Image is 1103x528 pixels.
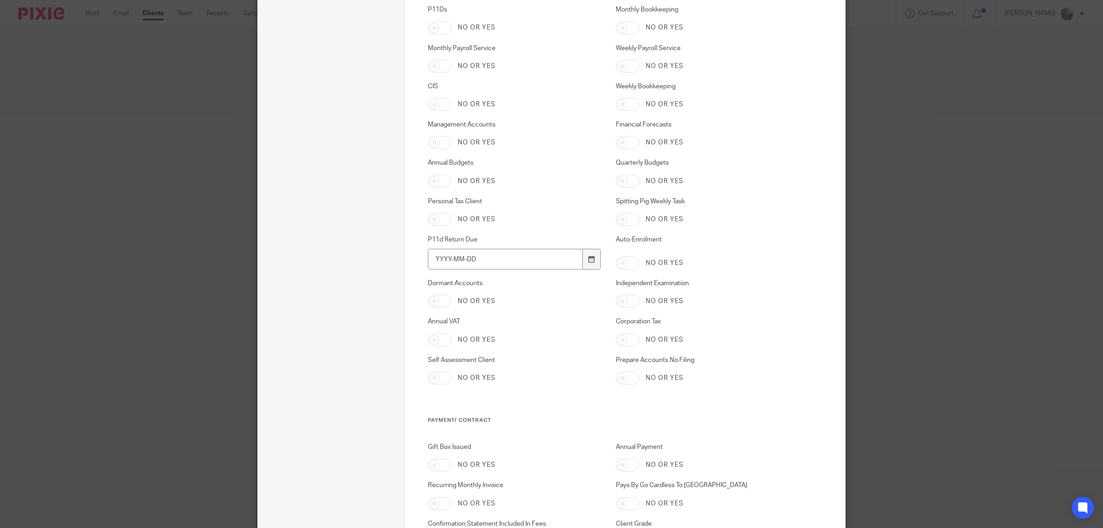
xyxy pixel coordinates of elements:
[646,215,683,224] label: No or yes
[458,335,495,344] label: No or yes
[616,5,790,14] label: Monthly Bookkeeping
[428,442,602,452] label: Gift Box Issued
[458,138,495,147] label: No or yes
[428,356,602,365] label: Self Assessment Client
[458,373,495,383] label: No or yes
[616,442,790,452] label: Annual Payment
[428,417,790,424] h3: Payment/ Contract
[616,481,790,490] label: Pays By Go Cardless To [GEOGRAPHIC_DATA]
[616,197,790,206] label: Spitting Pig Weekly Task
[428,197,602,206] label: Personal Tax Client
[458,460,495,470] label: No or yes
[646,258,683,268] label: No or yes
[458,297,495,306] label: No or yes
[616,158,790,167] label: Quarterly Budgets
[616,120,790,129] label: Financial Forecasts
[428,317,602,326] label: Annual VAT
[646,62,683,71] label: No or yes
[646,460,683,470] label: No or yes
[428,82,602,91] label: CIS
[616,279,790,288] label: Independent Examination
[616,82,790,91] label: Weekly Bookkeeping
[616,356,790,365] label: Prepare Accounts No Filing
[646,100,683,109] label: No or yes
[458,23,495,32] label: No or yes
[458,499,495,508] label: No or yes
[428,5,602,14] label: P11Ds
[458,100,495,109] label: No or yes
[646,23,683,32] label: No or yes
[646,297,683,306] label: No or yes
[616,44,790,53] label: Weekly Payroll Service
[646,138,683,147] label: No or yes
[428,158,602,167] label: Annual Budgets
[458,215,495,224] label: No or yes
[428,44,602,53] label: Monthly Payroll Service
[428,120,602,129] label: Management Accounts
[646,177,683,186] label: No or yes
[646,373,683,383] label: No or yes
[616,317,790,326] label: Corporation Tax
[616,235,790,250] label: Auto-Enrolment
[458,177,495,186] label: No or yes
[428,235,602,244] label: P11d Return Due
[428,249,583,270] input: YYYY-MM-DD
[428,279,602,288] label: Dormant Accounts
[646,499,683,508] label: No or yes
[646,335,683,344] label: No or yes
[458,62,495,71] label: No or yes
[428,481,602,490] label: Recurring Monthly Invoice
